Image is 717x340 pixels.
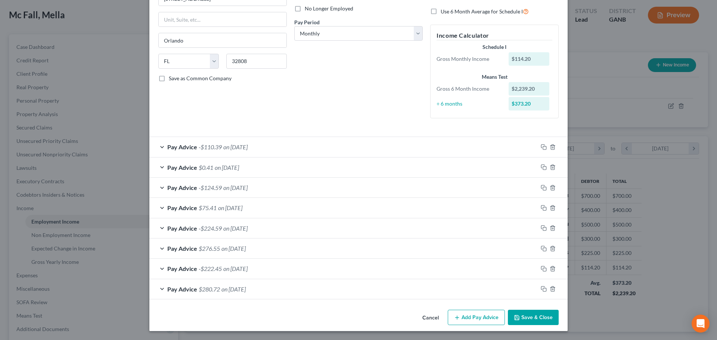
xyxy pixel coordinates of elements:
[167,286,197,293] span: Pay Advice
[199,265,222,272] span: -$222.45
[433,85,505,93] div: Gross 6 Month Income
[221,245,246,252] span: on [DATE]
[167,184,197,191] span: Pay Advice
[218,204,242,211] span: on [DATE]
[199,245,220,252] span: $276.55
[159,12,286,26] input: Unit, Suite, etc...
[437,31,552,40] h5: Income Calculator
[215,164,239,171] span: on [DATE]
[223,143,248,150] span: on [DATE]
[433,55,505,63] div: Gross Monthly Income
[159,33,286,47] input: Enter city...
[199,225,222,232] span: -$224.59
[305,5,353,12] span: No Longer Employed
[199,184,222,191] span: -$124.59
[416,311,445,325] button: Cancel
[226,54,287,69] input: Enter zip...
[223,184,248,191] span: on [DATE]
[509,52,550,66] div: $114.20
[509,82,550,96] div: $2,239.20
[223,225,248,232] span: on [DATE]
[437,43,552,51] div: Schedule I
[437,73,552,81] div: Means Test
[167,164,197,171] span: Pay Advice
[167,245,197,252] span: Pay Advice
[167,265,197,272] span: Pay Advice
[433,100,505,107] div: ÷ 6 months
[169,75,232,81] span: Save as Common Company
[167,204,197,211] span: Pay Advice
[199,286,220,293] span: $280.72
[199,164,213,171] span: $0.41
[167,225,197,232] span: Pay Advice
[441,8,523,15] span: Use 6 Month Average for Schedule I
[221,286,246,293] span: on [DATE]
[692,315,710,333] div: Open Intercom Messenger
[199,204,217,211] span: $75.41
[167,143,197,150] span: Pay Advice
[448,310,505,325] button: Add Pay Advice
[294,19,320,25] span: Pay Period
[199,143,222,150] span: -$110.39
[509,97,550,110] div: $373.20
[508,310,559,325] button: Save & Close
[223,265,248,272] span: on [DATE]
